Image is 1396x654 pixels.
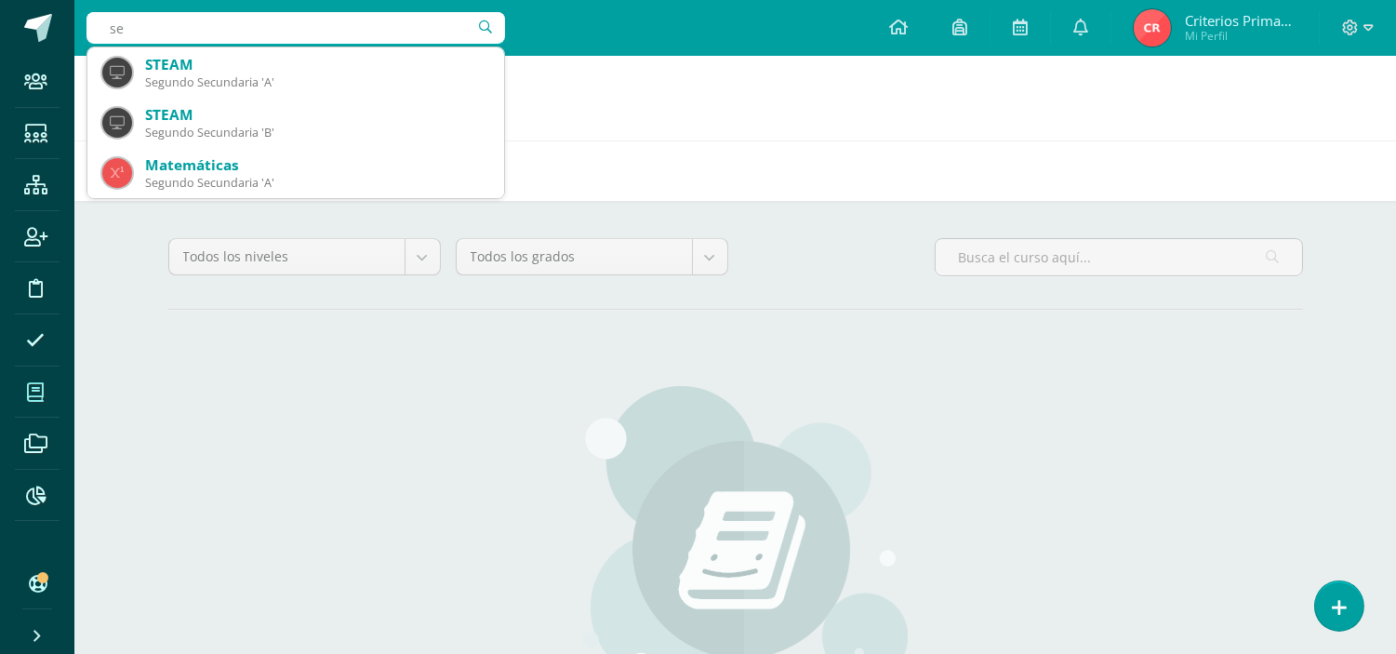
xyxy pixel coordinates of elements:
a: Todos los grados [457,239,727,274]
span: Todos los niveles [183,239,391,274]
img: 42b31e381e1bcf599d8a02dbc9c6d5f6.png [1134,9,1171,47]
div: Matemáticas [145,155,489,175]
span: Mi Perfil [1185,28,1296,44]
input: Busca un usuario... [86,12,505,44]
span: Todos los grados [471,239,678,274]
div: Segundo Secundaria 'A' [145,175,489,191]
a: Todos los niveles [169,239,440,274]
div: Segundo Secundaria 'B' [145,125,489,140]
div: STEAM [145,55,489,74]
span: Criterios Primaria [1185,11,1296,30]
div: Segundo Secundaria 'A' [145,74,489,90]
input: Busca el curso aquí... [936,239,1302,275]
div: STEAM [145,105,489,125]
